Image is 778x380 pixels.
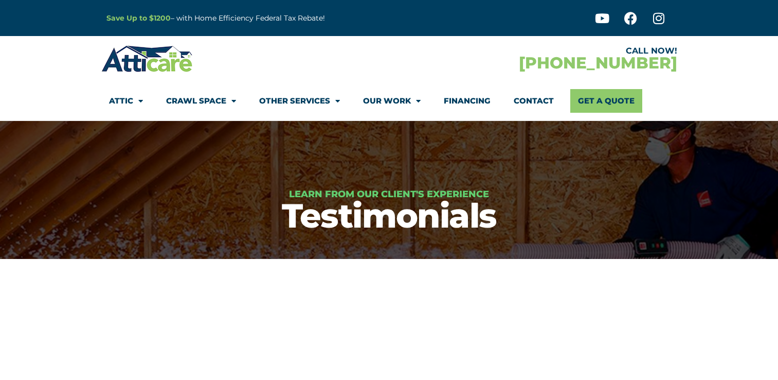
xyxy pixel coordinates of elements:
a: Other Services [259,89,340,113]
a: Contact [514,89,554,113]
nav: Menu [109,89,670,113]
a: Get A Quote [570,89,642,113]
h6: Learn From Our Client's Experience [5,189,773,199]
p: – with Home Efficiency Federal Tax Rebate! [106,12,440,24]
a: Attic [109,89,143,113]
a: Financing [444,89,491,113]
a: Crawl Space [166,89,236,113]
a: Save Up to $1200 [106,13,171,23]
h1: Testimonials [5,199,773,232]
a: Our Work [363,89,421,113]
div: CALL NOW! [389,47,677,55]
